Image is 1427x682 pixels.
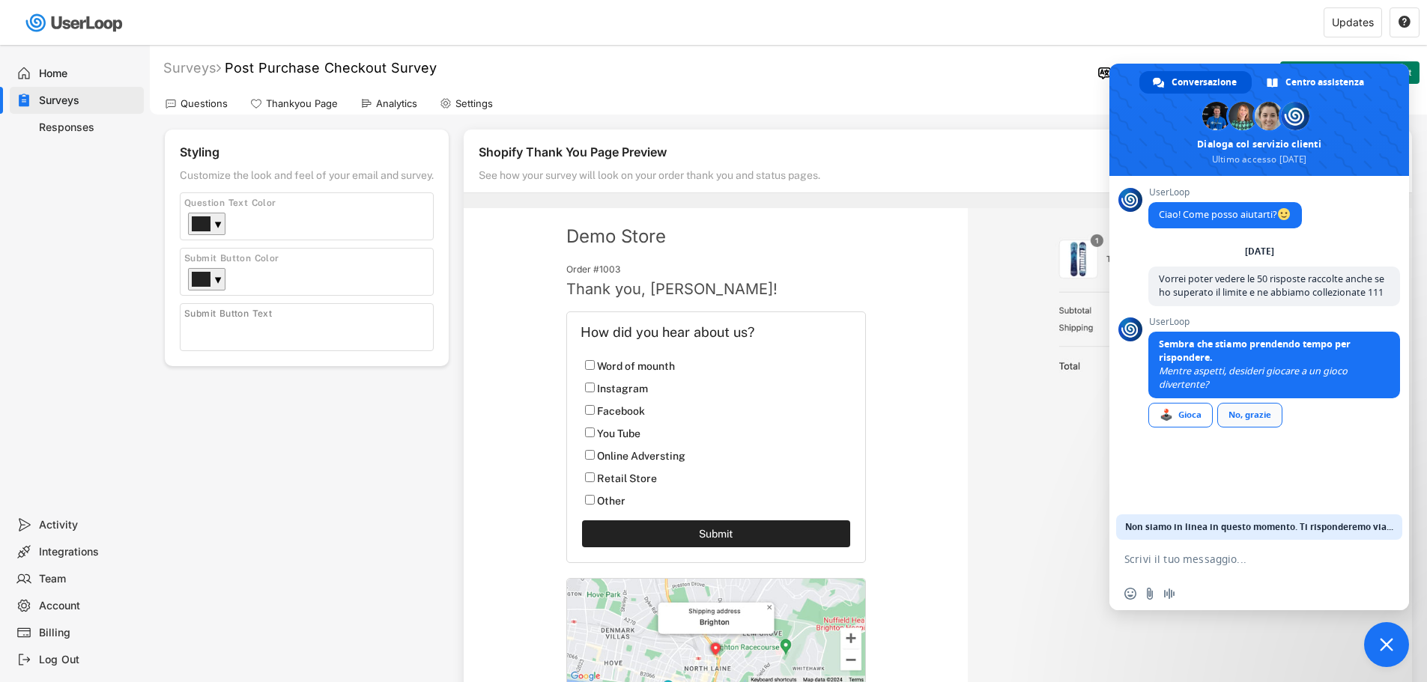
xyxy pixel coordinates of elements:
[1148,187,1302,198] span: UserLoop
[1245,247,1274,256] div: [DATE]
[1159,338,1351,364] span: Sembra che stiamo prendendo tempo per rispondere.
[1399,15,1411,28] text: 
[163,59,221,76] div: Surveys
[1097,65,1112,81] img: Language%20Icon.svg
[184,252,279,264] div: Submit Button Color
[1398,16,1411,29] button: 
[566,281,866,296] div: Thank you, [PERSON_NAME]!
[597,495,625,507] label: Other
[39,94,138,108] div: Surveys
[181,97,228,110] div: Questions
[597,450,685,462] label: Online Adversting
[214,218,222,233] div: ▼
[1332,17,1374,28] div: Updates
[1125,514,1393,540] span: Non siamo in linea in questo momento. Ti risponderemo via email.
[1144,588,1156,600] span: Invia un file
[1040,223,1340,396] img: CleanShot%202024-04-04%20at%2015.28.09%402x.png
[566,228,866,246] div: Demo Store
[39,121,138,135] div: Responses
[39,518,138,532] div: Activity
[597,383,648,395] label: Instagram
[479,168,820,189] div: See how your survey will look on your order thank you and status pages.
[1160,409,1173,421] span: 🕹️
[39,572,138,586] div: Team
[180,168,434,189] div: Customize the look and feel of your email and survey.
[1148,403,1213,427] div: Gioca
[225,60,437,76] font: Post Purchase Checkout Survey
[582,520,850,547] button: Submit
[1280,61,1420,84] button: Add to Shopify Checkout
[1159,208,1291,221] span: Ciao! Come posso aiutarti?
[39,653,138,667] div: Log Out
[39,599,138,613] div: Account
[1159,365,1348,391] span: Mentre aspetti, desideri giocare a un gioco divertente?
[1124,588,1136,600] span: Inserisci una emoji
[1148,317,1400,327] span: UserLoop
[597,405,645,417] label: Facebook
[22,7,128,38] img: userloop-logo-01.svg
[39,626,138,640] div: Billing
[1159,273,1384,299] span: Vorrei poter vedere le 50 risposte raccolte anche se ho superato il limite e ne abbiamo collezion...
[1139,71,1252,94] div: Conversazione
[597,472,657,484] label: Retail Store
[1124,552,1361,566] textarea: Scrivi il tuo messaggio...
[39,545,138,559] div: Integrations
[1217,403,1282,427] div: No, grazie
[184,197,276,209] div: Question Text Color
[180,144,434,165] div: Styling
[1253,71,1379,94] div: Centro assistenza
[581,323,852,341] div: How did you hear about us?
[1364,622,1409,667] div: Chiudere la chat
[266,97,338,110] div: Thankyou Page
[184,308,272,320] div: Submit Button Text
[455,97,493,110] div: Settings
[376,97,417,110] div: Analytics
[1172,71,1237,94] span: Conversazione
[597,427,640,439] label: You Tube
[597,360,675,372] label: Word of mounth
[214,273,222,288] div: ▼
[566,265,866,274] div: Order #1003
[39,67,138,81] div: Home
[1285,71,1364,94] span: Centro assistenza
[479,144,1412,165] div: Shopify Thank You Page Preview
[1163,588,1175,600] span: Registra un messaggio audio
